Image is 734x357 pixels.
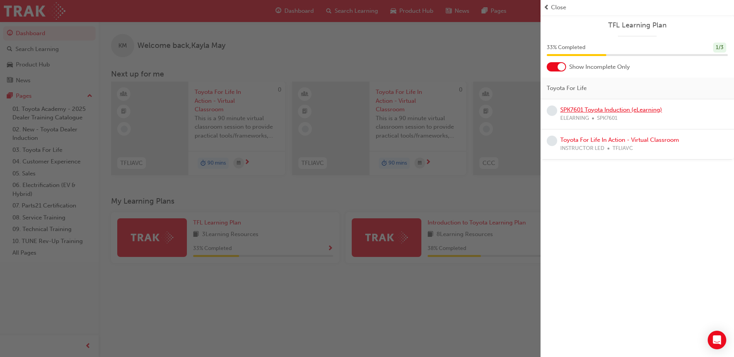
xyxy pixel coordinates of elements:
span: prev-icon [544,3,549,12]
span: 33 % Completed [547,43,585,52]
a: TFL Learning Plan [547,21,728,30]
div: 1 / 3 [713,42,726,53]
span: ELEARNING [560,114,589,123]
span: INSTRUCTOR LED [560,144,604,153]
span: TFLIAVC [613,144,633,153]
span: Close [551,3,566,12]
span: learningRecordVerb_NONE-icon [547,105,557,116]
button: prev-iconClose [544,3,731,12]
a: SPK7601 Toyota Induction (eLearning) [560,106,662,113]
span: Show Incomplete Only [569,63,630,71]
a: Toyota For Life In Action - Virtual Classroom [560,136,679,143]
div: Open Intercom Messenger [708,331,726,349]
span: SPK7601 [597,114,618,123]
span: Toyota For Life [547,84,587,93]
span: learningRecordVerb_NONE-icon [547,136,557,146]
